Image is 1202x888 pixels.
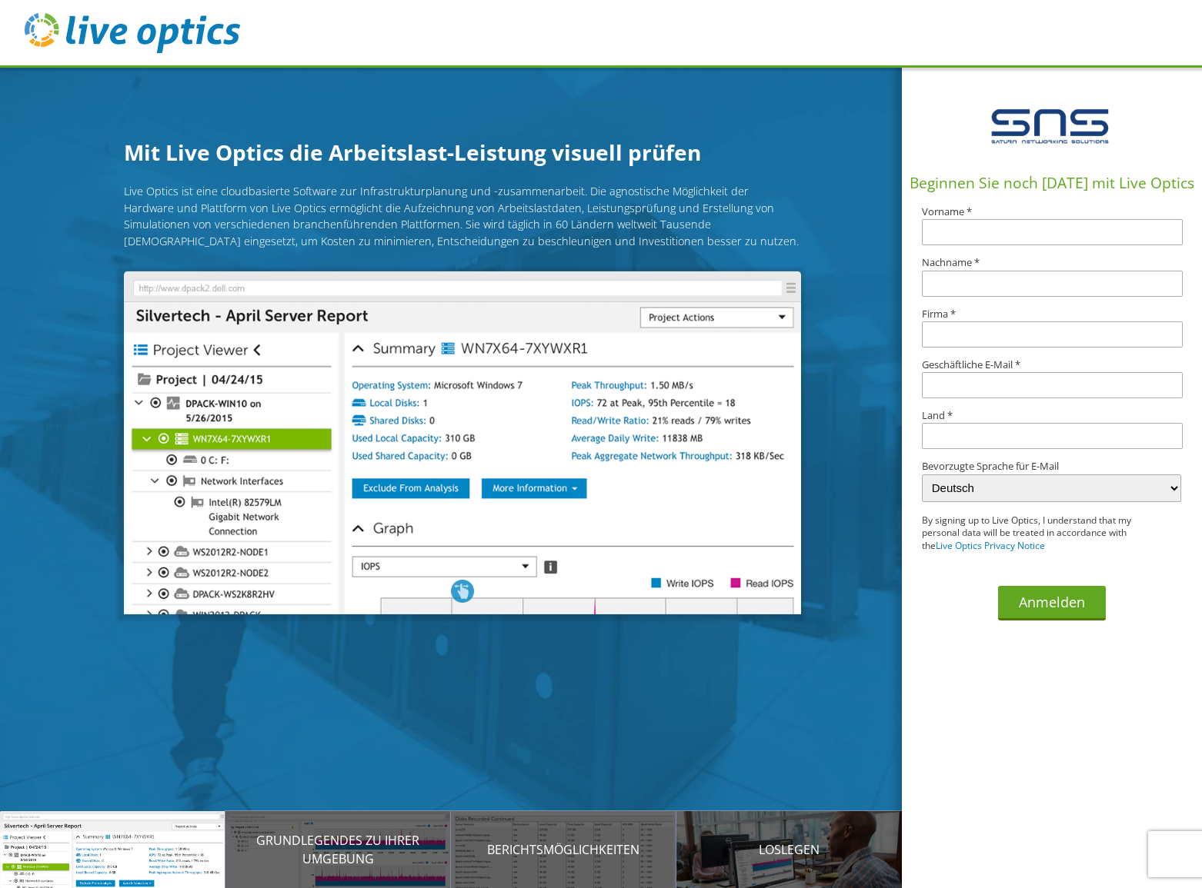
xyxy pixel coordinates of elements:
[451,840,676,859] p: Berichtsmöglichkeiten
[922,309,1181,319] label: Firma *
[676,840,902,859] p: Loslegen
[922,207,1181,217] label: Vorname *
[998,586,1106,620] button: Anmelden
[25,13,240,53] img: live_optics_svg.svg
[908,172,1197,195] h1: Beginnen Sie noch [DATE] mit Live Optics
[922,360,1181,370] label: Geschäftliche E-Mail *
[936,539,1045,552] a: Live Optics Privacy Notice
[124,136,801,168] h1: Mit Live Optics die Arbeitslast-Leistung visuell prüfen
[922,411,1181,421] label: Land *
[124,183,801,249] p: Live Optics ist eine cloudbasierte Software zur Infrastrukturplanung und -zusammenarbeit. Die agn...
[124,271,801,614] img: Einführung in Live Optics
[922,514,1155,553] p: By signing up to Live Optics, I understand that my personal data will be treated in accordance wi...
[922,258,1181,268] label: Nachname *
[922,461,1181,471] label: Bevorzugte Sprache für E-Mail
[225,831,451,868] p: Grundlegendes zu Ihrer Umgebung
[975,81,1129,170] img: wEK5agt2nbjiQAAAABJRU5ErkJggg==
